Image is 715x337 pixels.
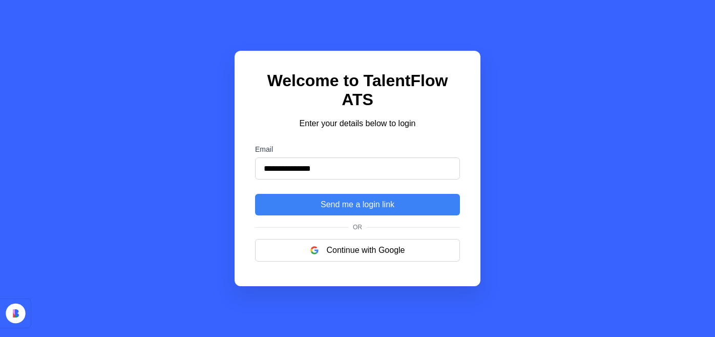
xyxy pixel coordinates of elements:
p: Enter your details below to login [255,117,460,130]
button: Continue with Google [255,239,460,262]
span: Or [349,224,366,231]
img: google logo [310,246,319,254]
label: Email [255,145,460,153]
button: Send me a login link [255,194,460,215]
h1: Welcome to TalentFlow ATS [255,71,460,109]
